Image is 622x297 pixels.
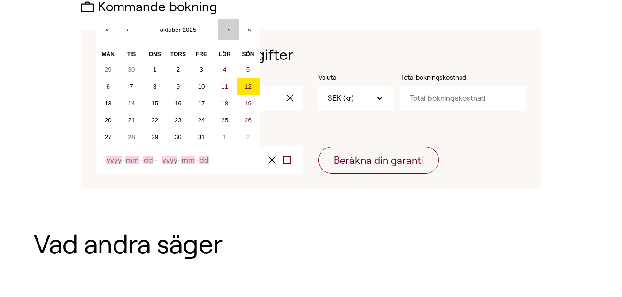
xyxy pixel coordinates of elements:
abbr: 30 september 2025 [128,66,135,73]
abbr: 8 oktober 2025 [153,83,156,90]
button: 2 oktober 2025 [167,61,190,78]
button: 24 oktober 2025 [190,112,213,129]
button: 13 oktober 2025 [96,95,120,112]
button: 14 oktober 2025 [120,95,143,112]
abbr: tisdag [127,51,136,58]
input: Month [125,156,139,164]
abbr: söndag [242,51,254,58]
button: 29 september 2025 [96,61,120,78]
button: 6 oktober 2025 [96,78,120,95]
abbr: 2 november 2025 [246,134,250,141]
abbr: 9 oktober 2025 [177,83,180,90]
input: Day [143,156,154,164]
abbr: 10 oktober 2025 [198,83,205,90]
button: 17 oktober 2025 [190,95,213,112]
h1: Ange dina bokningsuppgifter [96,45,526,66]
button: oktober 2025 [138,19,218,40]
button: 16 oktober 2025 [167,95,190,112]
button: 1 november 2025 [213,129,237,146]
abbr: 19 oktober 2025 [245,100,252,107]
abbr: 2 oktober 2025 [177,66,180,73]
button: 5 oktober 2025 [237,61,260,78]
abbr: 18 oktober 2025 [221,100,228,107]
abbr: fredag [196,51,207,58]
button: Toggle calendar [279,154,294,166]
span: - [177,156,181,164]
button: 26 oktober 2025 [237,112,260,129]
button: 8 oktober 2025 [143,78,167,95]
abbr: 4 oktober 2025 [223,66,226,73]
button: Clear value [265,154,279,166]
button: 1 oktober 2025 [143,61,167,78]
abbr: 31 oktober 2025 [198,134,205,141]
abbr: 1 oktober 2025 [153,66,156,73]
button: 7 oktober 2025 [120,78,143,95]
button: 4 oktober 2025 [213,61,237,78]
abbr: 29 september 2025 [105,66,112,73]
abbr: torsdag [170,51,186,58]
input: Day [199,156,209,164]
button: 30 september 2025 [120,61,143,78]
button: 10 oktober 2025 [190,78,213,95]
input: Total bokningskostnad [400,86,526,111]
abbr: 3 oktober 2025 [200,66,203,73]
abbr: 17 oktober 2025 [198,100,205,107]
abbr: 1 november 2025 [223,134,226,141]
button: 11 oktober 2025 [213,78,237,95]
abbr: onsdag [149,51,161,58]
button: 2 november 2025 [237,129,260,146]
input: Year [106,156,122,164]
button: 29 oktober 2025 [143,129,167,146]
button: 23 oktober 2025 [167,112,190,129]
abbr: 28 oktober 2025 [128,134,135,141]
abbr: 5 oktober 2025 [246,66,250,73]
button: 21 oktober 2025 [120,112,143,129]
button: « [96,19,117,40]
abbr: 22 oktober 2025 [151,117,158,124]
button: » [239,19,260,40]
button: 31 oktober 2025 [190,129,213,146]
span: - [122,156,125,164]
abbr: 20 oktober 2025 [105,117,112,124]
abbr: måndag [102,51,115,58]
span: - [139,156,143,164]
abbr: 14 oktober 2025 [128,100,135,107]
abbr: 29 oktober 2025 [151,134,158,141]
abbr: 15 oktober 2025 [151,100,158,107]
button: 12 oktober 2025 [237,78,260,95]
h1: Vad andra säger [34,230,588,259]
button: 3 oktober 2025 [190,61,213,78]
span: oktober 2025 [160,26,197,33]
button: clear value [284,86,303,111]
abbr: 12 oktober 2025 [245,83,252,90]
button: 9 oktober 2025 [167,78,190,95]
button: › [218,19,239,40]
abbr: 24 oktober 2025 [198,117,205,124]
span: SEK (kr) [328,93,353,104]
abbr: 27 oktober 2025 [105,134,112,141]
abbr: 6 oktober 2025 [107,83,110,90]
label: Total bokningskostnad [400,73,494,82]
button: 27 oktober 2025 [96,129,120,146]
button: 20 oktober 2025 [96,112,120,129]
button: 19 oktober 2025 [237,95,260,112]
button: Beräkna din garanti [318,147,439,174]
abbr: 11 oktober 2025 [221,83,228,90]
abbr: lördag [219,51,230,58]
abbr: 16 oktober 2025 [175,100,182,107]
button: 18 oktober 2025 [213,95,237,112]
button: ‹ [117,19,138,40]
span: – [154,156,161,164]
abbr: 26 oktober 2025 [245,117,252,124]
abbr: 23 oktober 2025 [175,117,182,124]
input: Month [181,156,195,164]
abbr: 7 oktober 2025 [130,83,133,90]
abbr: 13 oktober 2025 [105,100,112,107]
button: 30 oktober 2025 [167,129,190,146]
span: - [195,156,199,164]
label: Valuta [318,73,393,82]
abbr: 30 oktober 2025 [175,134,182,141]
abbr: 21 oktober 2025 [128,117,135,124]
abbr: 25 oktober 2025 [221,117,228,124]
button: 15 oktober 2025 [143,95,167,112]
